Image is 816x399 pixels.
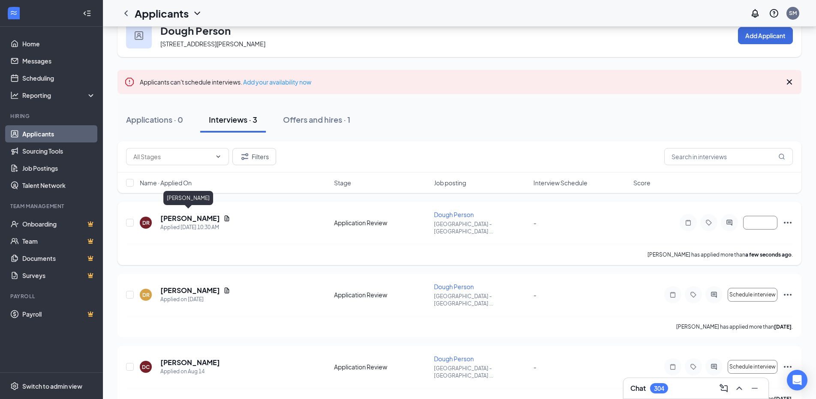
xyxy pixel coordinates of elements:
[133,152,211,161] input: All Stages
[160,40,265,48] span: [STREET_ADDRESS][PERSON_NAME]
[209,114,257,125] div: Interviews · 3
[9,9,18,17] svg: WorkstreamLogo
[22,70,96,87] a: Scheduling
[769,8,779,18] svg: QuestionInfo
[533,363,536,371] span: -
[142,363,150,371] div: DC
[22,125,96,142] a: Applicants
[734,383,744,393] svg: ChevronUp
[750,383,760,393] svg: Minimize
[10,203,94,210] div: Team Management
[124,77,135,87] svg: Error
[163,191,213,205] div: [PERSON_NAME]
[688,291,699,298] svg: Tag
[215,153,222,160] svg: ChevronDown
[738,27,793,44] button: Add Applicant
[83,9,91,18] svg: Collapse
[732,381,746,395] button: ChevronUp
[22,250,96,267] a: DocumentsCrown
[334,178,351,187] span: Stage
[22,177,96,194] a: Talent Network
[22,52,96,70] a: Messages
[750,8,760,18] svg: Notifications
[434,221,529,235] p: [GEOGRAPHIC_DATA] - [GEOGRAPHIC_DATA] ...
[789,9,797,17] div: SM
[140,178,192,187] span: Name · Applied On
[434,293,529,307] p: [GEOGRAPHIC_DATA] - [GEOGRAPHIC_DATA] ...
[22,233,96,250] a: TeamCrown
[142,291,150,299] div: DR
[434,365,529,379] p: [GEOGRAPHIC_DATA] - [GEOGRAPHIC_DATA] ...
[533,219,536,227] span: -
[22,305,96,323] a: PayrollCrown
[135,6,189,21] h1: Applicants
[668,363,678,370] svg: Note
[22,91,96,100] div: Reporting
[748,381,762,395] button: Minimize
[688,363,699,370] svg: Tag
[22,160,96,177] a: Job Postings
[709,291,719,298] svg: ActiveChat
[633,178,650,187] span: Score
[243,78,311,86] a: Add your availability now
[160,358,220,367] h5: [PERSON_NAME]
[729,364,776,370] span: Schedule interview
[784,77,795,87] svg: Cross
[22,382,82,390] div: Switch to admin view
[783,218,793,228] svg: Ellipses
[704,219,714,226] svg: Tag
[787,370,807,390] div: Open Intercom Messenger
[10,91,19,100] svg: Analysis
[719,383,729,393] svg: ComposeMessage
[724,219,735,226] svg: ActiveChat
[334,363,429,371] div: Application Review
[140,78,311,86] span: Applicants can't schedule interviews.
[630,384,646,393] h3: Chat
[783,362,793,372] svg: Ellipses
[160,286,220,295] h5: [PERSON_NAME]
[160,23,231,38] h3: Dough Person
[160,367,220,376] div: Applied on Aug 14
[533,291,536,299] span: -
[10,293,94,300] div: Payroll
[22,267,96,284] a: SurveysCrown
[774,323,792,330] b: [DATE]
[647,251,793,258] p: [PERSON_NAME] has applied more than .
[126,114,183,125] div: Applications · 0
[709,363,719,370] svg: ActiveChat
[783,290,793,300] svg: Ellipses
[142,219,150,227] div: DR
[135,31,143,40] img: user icon
[22,215,96,233] a: OnboardingCrown
[717,381,731,395] button: ComposeMessage
[22,35,96,52] a: Home
[745,251,792,258] b: a few seconds ago
[232,148,276,165] button: Filter Filters
[334,218,429,227] div: Application Review
[668,291,678,298] svg: Note
[434,211,474,218] span: Dough Person
[160,214,220,223] h5: [PERSON_NAME]
[240,151,250,162] svg: Filter
[223,287,230,294] svg: Document
[223,215,230,222] svg: Document
[434,283,474,290] span: Dough Person
[434,355,474,363] span: Dough Person
[160,295,230,304] div: Applied on [DATE]
[654,385,664,392] div: 304
[160,223,230,232] div: Applied [DATE] 10:30 AM
[22,142,96,160] a: Sourcing Tools
[728,288,777,302] button: Schedule interview
[283,114,350,125] div: Offers and hires · 1
[10,382,19,390] svg: Settings
[729,292,776,298] span: Schedule interview
[676,323,793,330] p: [PERSON_NAME] has applied more than .
[664,148,793,165] input: Search in interviews
[778,153,785,160] svg: MagnifyingGlass
[683,219,693,226] svg: Note
[10,112,94,120] div: Hiring
[334,290,429,299] div: Application Review
[533,178,587,187] span: Interview Schedule
[121,8,131,18] svg: ChevronLeft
